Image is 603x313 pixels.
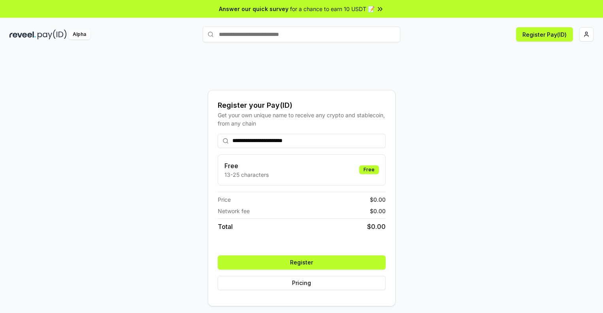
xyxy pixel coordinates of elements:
[219,5,288,13] span: Answer our quick survey
[370,207,386,215] span: $ 0.00
[290,5,375,13] span: for a chance to earn 10 USDT 📝
[218,207,250,215] span: Network fee
[224,171,269,179] p: 13-25 characters
[38,30,67,39] img: pay_id
[370,195,386,204] span: $ 0.00
[68,30,90,39] div: Alpha
[224,161,269,171] h3: Free
[218,100,386,111] div: Register your Pay(ID)
[218,255,386,270] button: Register
[367,222,386,231] span: $ 0.00
[218,222,233,231] span: Total
[9,30,36,39] img: reveel_dark
[516,27,573,41] button: Register Pay(ID)
[218,111,386,127] div: Get your own unique name to receive any crypto and stablecoin, from any chain
[359,165,379,174] div: Free
[218,276,386,290] button: Pricing
[218,195,231,204] span: Price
